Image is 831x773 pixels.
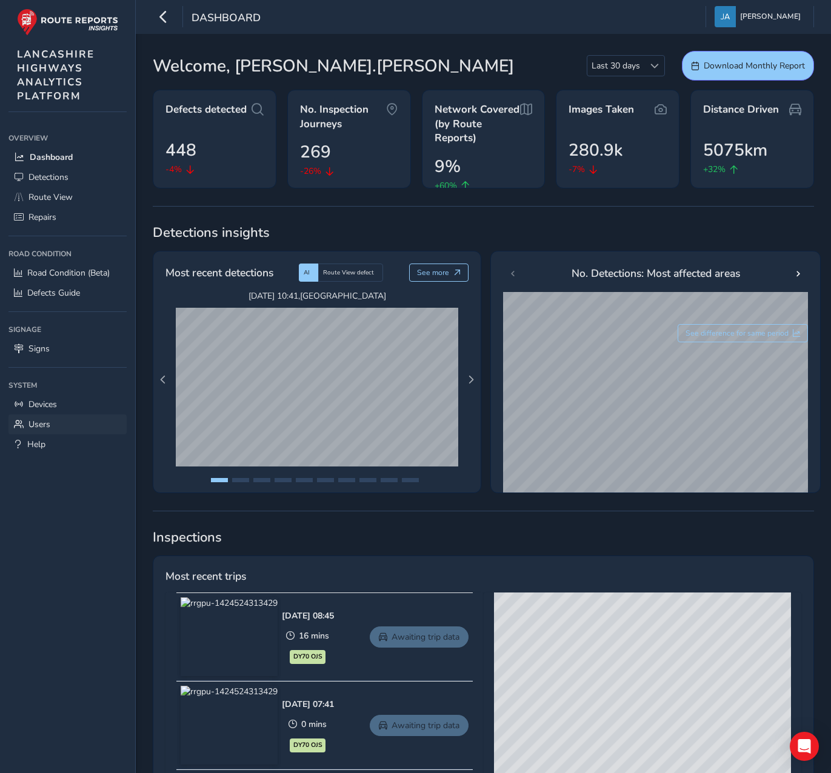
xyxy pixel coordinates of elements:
[192,10,261,27] span: Dashboard
[8,434,127,454] a: Help
[323,268,374,277] span: Route View defect
[462,371,479,388] button: Next Page
[318,264,383,282] div: Route View defect
[686,328,789,338] span: See difference for same period
[300,165,321,177] span: -26%
[435,154,461,179] span: 9%
[27,267,110,279] span: Road Condition (Beta)
[8,129,127,147] div: Overview
[299,264,318,282] div: AI
[211,478,228,482] button: Page 1
[28,211,56,223] span: Repairs
[155,371,172,388] button: Previous Page
[678,324,809,342] button: See difference for same period
[8,263,127,283] a: Road Condition (Beta)
[293,652,322,662] span: DY70 OJS
[165,138,196,163] span: 448
[282,610,334,622] div: [DATE] 08:45
[8,414,127,434] a: Users
[17,47,95,103] span: LANCASHIRE HIGHWAYS ANALYTICS PLATFORM
[8,187,127,207] a: Route View
[682,51,814,81] button: Download Monthly Report
[381,478,398,482] button: Page 9
[28,171,68,183] span: Detections
[704,60,805,71] span: Download Monthly Report
[293,740,322,750] span: DY70 OJS
[296,478,313,482] button: Page 5
[8,207,127,227] a: Repairs
[275,478,292,482] button: Page 4
[304,268,310,277] span: AI
[30,151,73,163] span: Dashboard
[8,147,127,167] a: Dashboard
[715,6,736,27] img: diamond-layout
[153,53,514,79] span: Welcome, [PERSON_NAME].[PERSON_NAME]
[8,320,127,339] div: Signage
[370,715,469,736] a: Awaiting trip data
[282,698,334,710] div: [DATE] 07:41
[8,245,127,263] div: Road Condition
[8,394,127,414] a: Devices
[703,163,726,176] span: +32%
[587,56,644,76] span: Last 30 days
[435,179,457,192] span: +60%
[569,138,622,163] span: 280.9k
[27,439,45,450] span: Help
[569,102,634,117] span: Images Taken
[359,478,376,482] button: Page 8
[181,686,278,765] img: rrgpu-1424524313429
[153,528,814,546] span: Inspections
[165,265,273,280] span: Most recent detections
[176,290,458,302] span: [DATE] 10:41 , [GEOGRAPHIC_DATA]
[740,6,801,27] span: [PERSON_NAME]
[715,6,805,27] button: [PERSON_NAME]
[572,265,740,281] span: No. Detections: Most affected areas
[338,478,355,482] button: Page 7
[703,102,779,117] span: Distance Driven
[28,191,73,203] span: Route View
[8,339,127,359] a: Signs
[299,630,329,642] span: 16 mins
[153,224,814,242] span: Detections insights
[301,718,327,730] span: 0 mins
[28,343,50,354] span: Signs
[300,102,386,131] span: No. Inspection Journeys
[317,478,334,482] button: Page 6
[8,167,127,187] a: Detections
[402,478,419,482] button: Page 10
[703,138,767,163] span: 5075km
[181,597,278,676] img: rrgpu-1424524313429
[165,102,247,117] span: Defects detected
[435,102,521,145] span: Network Covered (by Route Reports)
[8,376,127,394] div: System
[300,139,331,165] span: 269
[232,478,249,482] button: Page 2
[370,626,469,648] a: Awaiting trip data
[417,268,449,277] span: See more
[8,283,127,303] a: Defects Guide
[790,732,819,761] div: Open Intercom Messenger
[17,8,118,36] img: rr logo
[253,478,270,482] button: Page 3
[409,264,469,282] button: See more
[28,399,57,410] span: Devices
[27,287,80,299] span: Defects Guide
[165,568,246,584] span: Most recent trips
[569,163,585,176] span: -7%
[28,419,50,430] span: Users
[165,163,182,176] span: -4%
